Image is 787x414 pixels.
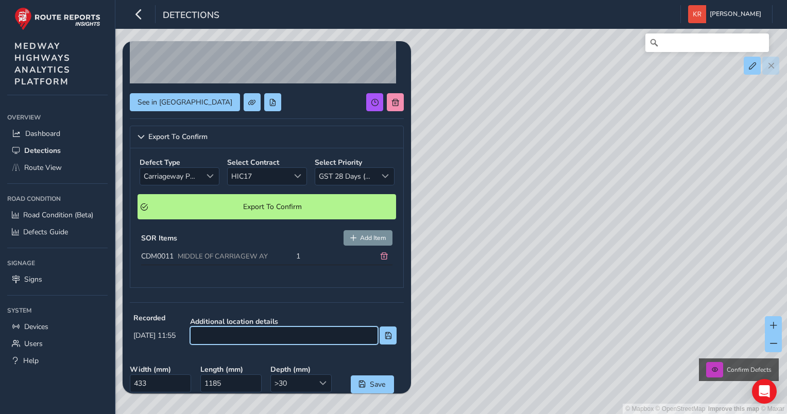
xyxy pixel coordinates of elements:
span: Detections [24,146,61,156]
strong: Recorded [133,313,176,323]
a: Route View [7,159,108,176]
a: Help [7,352,108,369]
div: Road Condition [7,191,108,206]
span: HIC17 [228,168,289,185]
div: Overview [7,110,108,125]
a: Defects Guide [7,223,108,240]
div: Signage [7,255,108,271]
span: Export To Confirm [151,202,393,212]
strong: Select Contract [227,158,279,167]
input: Search [645,33,769,52]
a: Devices [7,318,108,335]
span: Export To Confirm [148,133,208,141]
span: >30 [271,375,314,392]
div: Select contract [289,168,306,185]
a: Collapse [130,126,404,148]
span: MIDDLE OF CARRIAGEW AY [178,252,268,261]
img: diamond-layout [688,5,706,23]
div: Collapse [130,148,404,288]
span: Carriageway Pot Hole [140,168,202,185]
a: Detections [7,142,108,159]
span: Add Item [360,234,386,242]
span: GST 28 Days (GS28) [315,168,377,185]
span: MEDWAY HIGHWAYS ANALYTICS PLATFORM [14,40,71,88]
a: Dashboard [7,125,108,142]
button: [PERSON_NAME] [688,5,765,23]
span: Dashboard [25,129,60,139]
a: Users [7,335,108,352]
div: Select priority [377,168,394,185]
strong: Length ( mm ) [200,365,264,374]
div: Select a type [202,168,219,185]
span: Route View [24,163,62,173]
button: Save [351,375,394,393]
a: Road Condition (Beta) [7,206,108,223]
img: rr logo [14,7,100,30]
div: 1 [296,251,372,261]
span: Detections [163,9,219,23]
strong: SOR Items [141,233,177,243]
a: Signs [7,271,108,288]
span: Help [23,356,39,366]
span: CDM0011 [141,251,174,261]
strong: Defect Type [140,158,180,167]
span: Save [369,380,386,389]
button: Export To Confirm [138,194,396,219]
span: Defects Guide [23,227,68,237]
div: Open Intercom Messenger [752,379,777,404]
span: Devices [24,322,48,332]
strong: Additional location details [190,317,397,326]
strong: Select Priority [315,158,362,167]
span: Signs [24,274,42,284]
strong: Depth ( mm ) [270,365,334,374]
span: Confirm Defects [727,366,772,374]
span: [PERSON_NAME] [710,5,761,23]
button: See in Route View [130,93,240,111]
span: Road Condition (Beta) [23,210,93,220]
span: Users [24,339,43,349]
strong: Width ( mm ) [130,365,193,374]
div: System [7,303,108,318]
span: [DATE] 11:55 [133,331,176,340]
button: Add Item [344,230,393,246]
span: See in [GEOGRAPHIC_DATA] [138,97,232,107]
